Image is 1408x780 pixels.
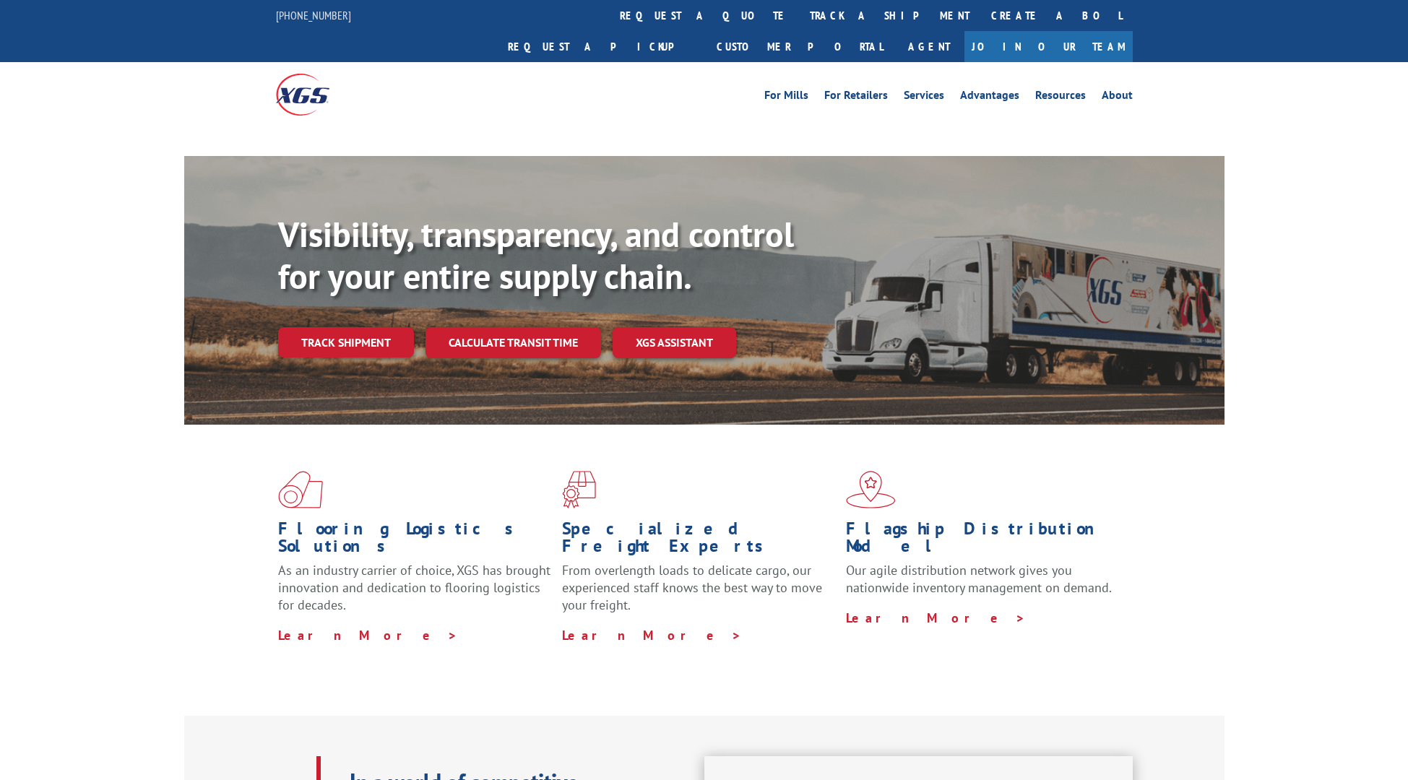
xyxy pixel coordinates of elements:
[278,562,550,613] span: As an industry carrier of choice, XGS has brought innovation and dedication to flooring logistics...
[562,627,742,643] a: Learn More >
[964,31,1133,62] a: Join Our Team
[278,471,323,508] img: xgs-icon-total-supply-chain-intelligence-red
[276,8,351,22] a: [PHONE_NUMBER]
[1102,90,1133,105] a: About
[1035,90,1086,105] a: Resources
[562,471,596,508] img: xgs-icon-focused-on-flooring-red
[706,31,894,62] a: Customer Portal
[904,90,944,105] a: Services
[613,327,736,358] a: XGS ASSISTANT
[960,90,1019,105] a: Advantages
[278,627,458,643] a: Learn More >
[278,327,414,357] a: Track shipment
[562,520,835,562] h1: Specialized Freight Experts
[278,520,551,562] h1: Flooring Logistics Solutions
[894,31,964,62] a: Agent
[846,520,1119,562] h1: Flagship Distribution Model
[824,90,888,105] a: For Retailers
[562,562,835,626] p: From overlength loads to delicate cargo, our experienced staff knows the best way to move your fr...
[426,327,601,358] a: Calculate transit time
[846,610,1026,626] a: Learn More >
[846,562,1112,596] span: Our agile distribution network gives you nationwide inventory management on demand.
[846,471,896,508] img: xgs-icon-flagship-distribution-model-red
[497,31,706,62] a: Request a pickup
[278,212,794,298] b: Visibility, transparency, and control for your entire supply chain.
[764,90,808,105] a: For Mills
